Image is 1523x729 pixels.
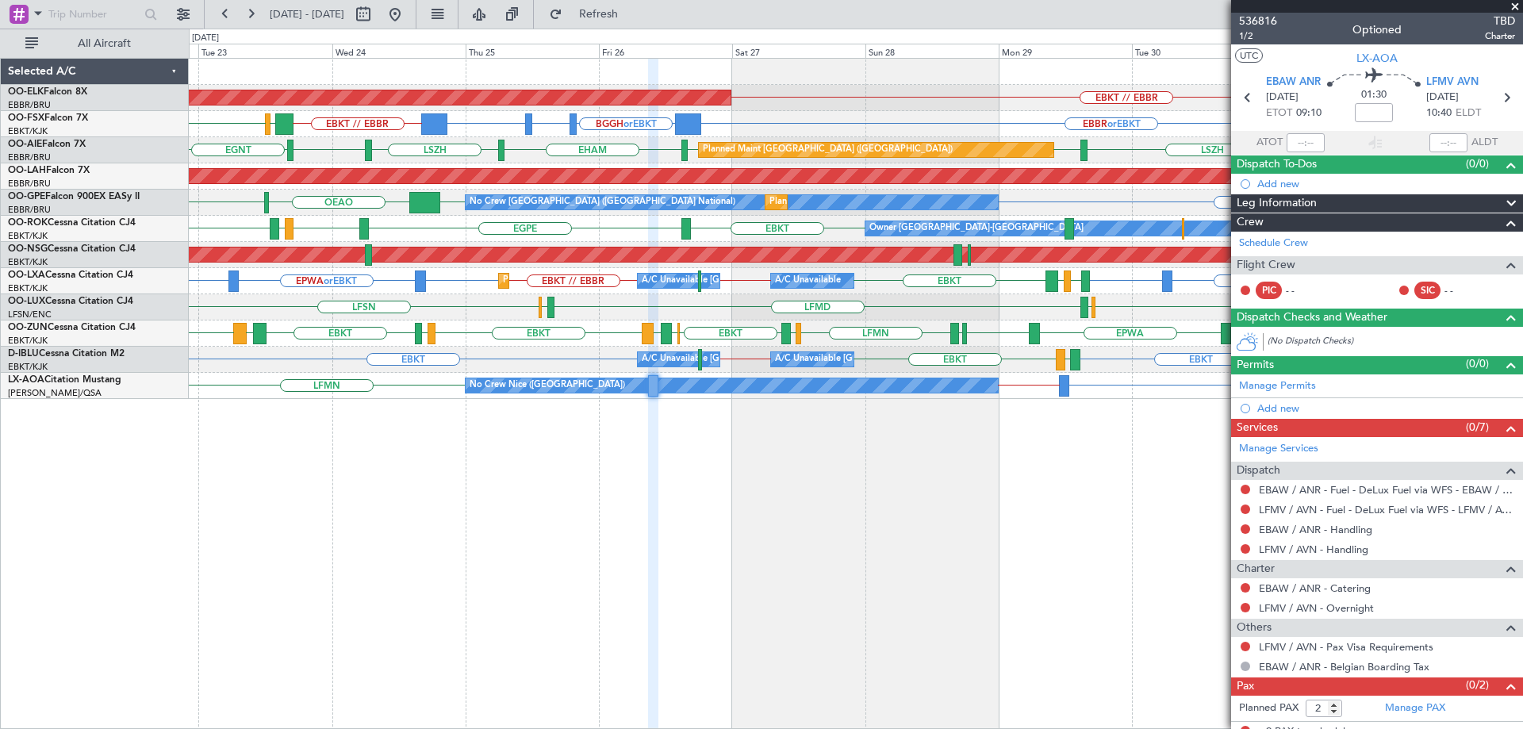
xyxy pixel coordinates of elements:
span: ETOT [1266,106,1292,121]
span: Leg Information [1237,194,1317,213]
span: OO-ZUN [8,323,48,332]
span: 09:10 [1296,106,1322,121]
div: Add new [1257,177,1515,190]
span: ATOT [1256,135,1283,151]
a: LFMV / AVN - Overnight [1259,601,1374,615]
a: Schedule Crew [1239,236,1308,251]
span: ALDT [1471,135,1498,151]
div: Fri 26 [599,44,732,58]
span: OO-FSX [8,113,44,123]
div: SIC [1414,282,1441,299]
div: Owner [GEOGRAPHIC_DATA]-[GEOGRAPHIC_DATA] [869,217,1084,240]
a: Manage Services [1239,441,1318,457]
a: OO-NSGCessna Citation CJ4 [8,244,136,254]
a: OO-ELKFalcon 8X [8,87,87,97]
a: EBBR/BRU [8,178,51,190]
span: All Aircraft [41,38,167,49]
a: LFSN/ENC [8,309,52,320]
a: EBKT/KJK [8,256,48,268]
button: UTC [1235,48,1263,63]
div: No Crew Nice ([GEOGRAPHIC_DATA]) [470,374,625,397]
span: Dispatch Checks and Weather [1237,309,1387,327]
div: Tue 23 [198,44,332,58]
span: EBAW ANR [1266,75,1321,90]
div: A/C Unavailable [775,269,841,293]
div: Sun 28 [865,44,999,58]
span: 10:40 [1426,106,1452,121]
span: 1/2 [1239,29,1277,43]
span: (0/2) [1466,677,1489,693]
div: Planned Maint [GEOGRAPHIC_DATA] ([GEOGRAPHIC_DATA] National) [769,190,1057,214]
a: OO-LUXCessna Citation CJ4 [8,297,133,306]
span: D-IBLU [8,349,39,359]
a: OO-AIEFalcon 7X [8,140,86,149]
label: Planned PAX [1239,700,1299,716]
span: OO-AIE [8,140,42,149]
a: EBKT/KJK [8,125,48,137]
div: Tue 30 [1132,44,1265,58]
span: Permits [1237,356,1274,374]
span: (0/7) [1466,419,1489,435]
a: EBAW / ANR - Handling [1259,523,1372,536]
span: [DATE] [1266,90,1299,106]
span: Services [1237,419,1278,437]
span: OO-LXA [8,270,45,280]
div: A/C Unavailable [GEOGRAPHIC_DATA]-[GEOGRAPHIC_DATA] [775,347,1028,371]
span: Others [1237,619,1272,637]
a: EBAW / ANR - Catering [1259,581,1371,595]
a: LFMV / AVN - Pax Visa Requirements [1259,640,1433,654]
a: EBKT/KJK [8,230,48,242]
span: Charter [1237,560,1275,578]
span: Pax [1237,677,1254,696]
a: LX-AOACitation Mustang [8,375,121,385]
span: LX-AOA [8,375,44,385]
a: LFMV / AVN - Fuel - DeLux Fuel via WFS - LFMV / AVN [1259,503,1515,516]
span: Flight Crew [1237,256,1295,274]
div: [DATE] [192,32,219,45]
a: D-IBLUCessna Citation M2 [8,349,125,359]
span: (0/0) [1466,155,1489,172]
div: (No Dispatch Checks) [1268,335,1523,351]
span: ELDT [1456,106,1481,121]
span: Crew [1237,213,1264,232]
div: PIC [1256,282,1282,299]
div: Sat 27 [732,44,865,58]
div: Mon 29 [999,44,1132,58]
a: EBKT/KJK [8,282,48,294]
a: OO-LXACessna Citation CJ4 [8,270,133,280]
div: Add new [1257,401,1515,415]
a: Manage PAX [1385,700,1445,716]
a: EBKT/KJK [8,335,48,347]
button: Refresh [542,2,637,27]
a: LFMV / AVN - Handling [1259,543,1368,556]
a: OO-FSXFalcon 7X [8,113,88,123]
div: Thu 25 [466,44,599,58]
a: OO-ZUNCessna Citation CJ4 [8,323,136,332]
div: Planned Maint [GEOGRAPHIC_DATA] ([GEOGRAPHIC_DATA]) [703,138,953,162]
a: OO-LAHFalcon 7X [8,166,90,175]
span: LFMV AVN [1426,75,1479,90]
a: OO-GPEFalcon 900EX EASy II [8,192,140,201]
a: EBAW / ANR - Belgian Boarding Tax [1259,660,1429,673]
span: OO-GPE [8,192,45,201]
span: OO-ROK [8,218,48,228]
div: Wed 24 [332,44,466,58]
div: - - [1286,283,1322,297]
span: Dispatch To-Dos [1237,155,1317,174]
a: [PERSON_NAME]/QSA [8,387,102,399]
div: Optioned [1352,21,1402,38]
span: OO-ELK [8,87,44,97]
span: Dispatch [1237,462,1280,480]
span: (0/0) [1466,355,1489,372]
div: A/C Unavailable [GEOGRAPHIC_DATA] ([GEOGRAPHIC_DATA] National) [642,347,937,371]
button: All Aircraft [17,31,172,56]
a: EBBR/BRU [8,204,51,216]
a: Manage Permits [1239,378,1316,394]
a: EBBR/BRU [8,152,51,163]
span: OO-NSG [8,244,48,254]
span: OO-LAH [8,166,46,175]
input: Trip Number [48,2,140,26]
div: - - [1444,283,1480,297]
span: 536816 [1239,13,1277,29]
span: Charter [1485,29,1515,43]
